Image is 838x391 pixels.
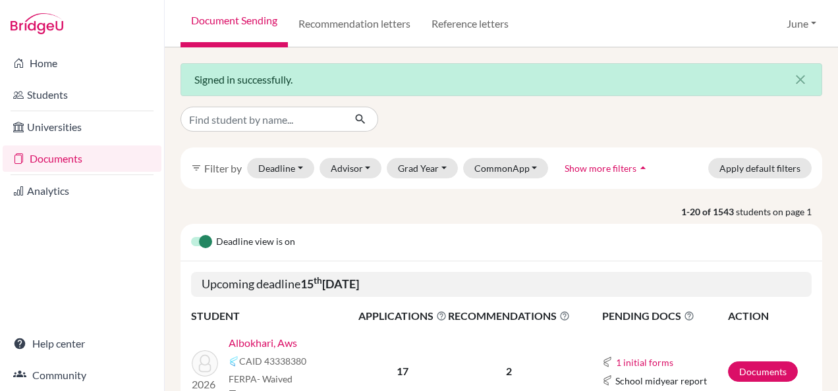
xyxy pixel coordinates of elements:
img: Common App logo [229,356,239,367]
a: Help center [3,330,161,357]
sup: th [314,275,322,286]
button: Show more filtersarrow_drop_up [553,158,661,178]
a: Home [3,50,161,76]
img: Common App logo [602,375,613,386]
a: Albokhari, Aws [229,335,297,351]
img: Albokhari, Aws [192,350,218,377]
strong: 1-20 of 1543 [681,205,736,219]
span: Filter by [204,162,242,174]
span: APPLICATIONS [358,308,447,324]
p: 2 [448,363,570,379]
div: Signed in successfully. [181,63,822,96]
button: 1 initial forms [615,355,674,370]
i: filter_list [191,163,202,173]
th: STUDENT [191,307,358,325]
span: CAID 43338380 [239,354,306,368]
i: close [793,72,808,88]
span: FERPA [229,372,293,386]
img: Common App logo [602,357,613,367]
i: arrow_drop_up [636,161,650,174]
span: RECOMMENDATIONS [448,308,570,324]
img: Bridge-U [11,13,63,34]
button: Deadline [247,158,314,178]
h5: Upcoming deadline [191,272,812,297]
th: ACTION [727,307,812,325]
a: Analytics [3,178,161,204]
span: students on page 1 [736,205,822,219]
a: Documents [3,145,161,172]
a: Documents [728,361,798,382]
span: Show more filters [565,163,636,174]
span: School midyear report [615,374,707,388]
a: Students [3,82,161,108]
b: 17 [397,365,408,377]
a: Universities [3,114,161,140]
span: PENDING DOCS [602,308,727,324]
span: Deadline view is on [216,234,295,250]
button: Apply default filters [708,158,812,178]
button: June [781,11,822,36]
a: Community [3,362,161,388]
button: Grad Year [387,158,458,178]
button: CommonApp [463,158,549,178]
b: 15 [DATE] [300,276,359,291]
span: - Waived [257,373,293,384]
button: Close [779,64,822,95]
input: Find student by name... [181,107,344,132]
button: Advisor [320,158,382,178]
